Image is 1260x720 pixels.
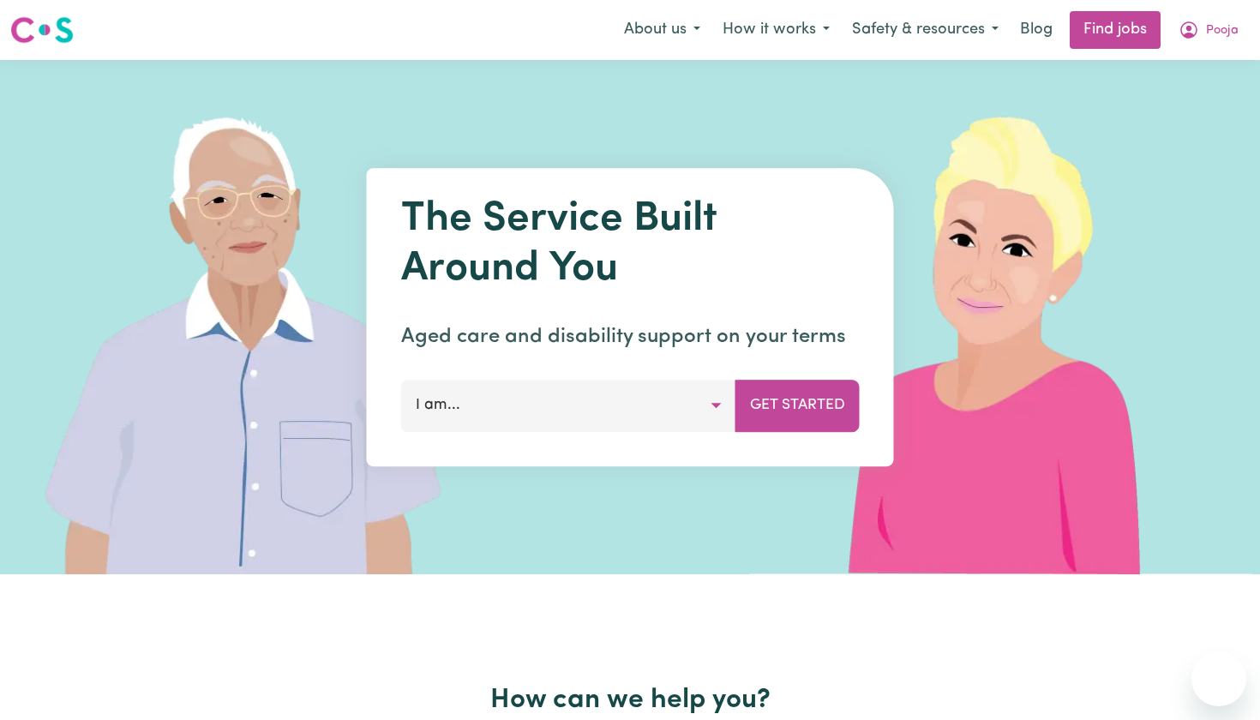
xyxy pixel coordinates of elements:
img: Careseekers logo [10,15,74,45]
button: About us [613,12,711,48]
a: Blog [1010,11,1063,49]
button: How it works [711,12,841,48]
span: Pooja [1206,21,1239,40]
button: I am... [401,380,736,431]
button: Safety & resources [841,12,1010,48]
p: Aged care and disability support on your terms [401,321,860,352]
h2: How can we help you? [75,684,1185,717]
iframe: Button to launch messaging window [1191,651,1246,706]
button: Get Started [735,380,860,431]
a: Find jobs [1070,11,1161,49]
h1: The Service Built Around You [401,195,860,294]
a: Careseekers logo [10,10,74,50]
button: My Account [1167,12,1250,48]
